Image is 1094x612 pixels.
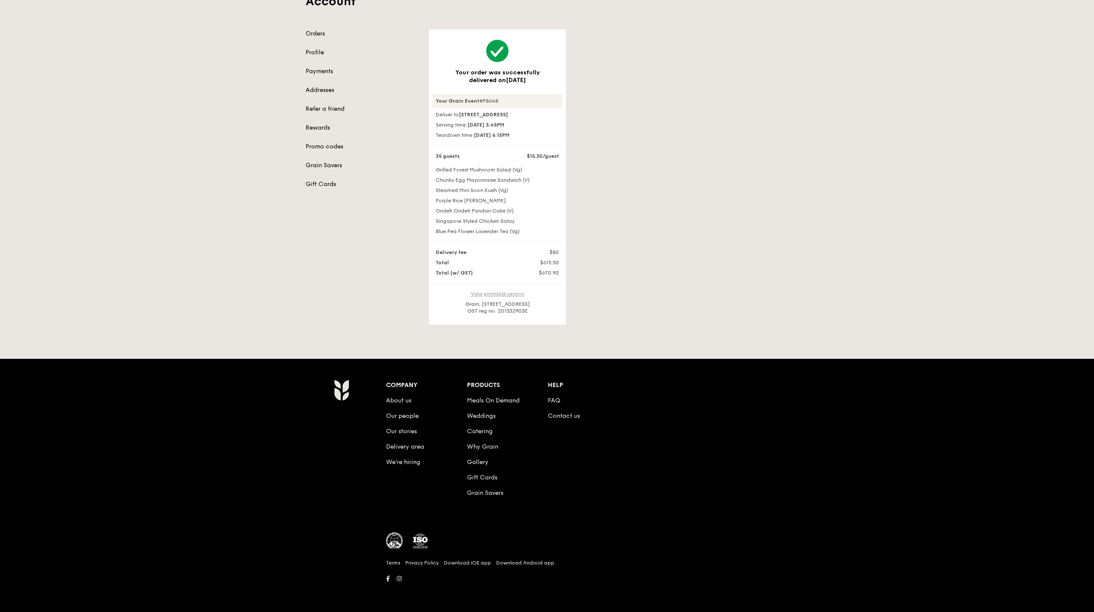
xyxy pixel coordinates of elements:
a: Our people [386,412,419,420]
a: Refer a friend [306,105,419,113]
div: 35 guests [431,153,520,160]
a: Grain Savers [306,161,419,170]
div: $615.50 [520,259,564,266]
a: Gift Cards [467,474,497,481]
strong: [DATE] 6:15PM [474,132,509,138]
a: Promo codes [306,142,419,151]
span: [DATE] [506,77,526,84]
a: Profile [306,48,419,57]
a: View printable version [471,291,524,297]
a: Our stories [386,428,417,435]
strong: [STREET_ADDRESS] [459,112,508,118]
div: Company [386,379,467,391]
div: Ondeh Ondeh Pandan Cake (V) [431,207,564,214]
div: #P8648 [432,94,562,108]
div: Singapore Styled Chicken Satay [431,218,564,225]
strong: Total [436,260,449,266]
strong: [DATE] 3:45PM [467,122,504,128]
a: Delivery area [386,443,424,450]
h6: Revision [300,585,794,591]
div: Grain, [STREET_ADDRESS] GST reg no: 201332903E [432,301,562,314]
div: Help [548,379,629,391]
img: Grain [334,379,349,401]
div: Chunky Egg Mayonnaise Sandwich (V) [431,177,564,183]
div: $670.90 [520,269,564,276]
a: About us [386,397,411,404]
a: Privacy Policy [405,559,439,566]
a: We’re hiring [386,458,420,466]
a: Download iOS app [444,559,491,566]
a: Addresses [306,86,419,95]
strong: Your Grain Event [436,98,479,104]
a: Meals On Demand [467,397,520,404]
img: ISO Certified [412,532,429,550]
img: MUIS Halal Certified [386,532,403,550]
div: Grilled Forest Mushroom Salad (Vg) [431,166,564,173]
a: FAQ [548,397,560,404]
a: Contact us [548,412,580,420]
div: Purple Rice [PERSON_NAME] [431,197,564,204]
div: $15.30/guest [520,153,564,160]
a: Payments [306,67,419,76]
div: Deliver to [432,111,562,118]
strong: Total (w/ GST) [436,270,473,276]
a: Catering [467,428,493,435]
a: Why Grain [467,443,498,450]
a: Weddings [467,412,496,420]
div: Blue Pea Flower Lavender Tea (Vg) [431,228,564,235]
a: Terms [386,559,400,566]
a: Gift Cards [306,180,419,189]
a: Gallery [467,458,488,466]
a: Download Android app [496,559,554,566]
a: Grain Savers [467,489,503,497]
div: Steamed Mini Soon Kueh (Vg) [431,187,564,194]
div: Teardown time: [432,132,562,139]
div: $80 [520,249,564,256]
div: Products [467,379,548,391]
div: Serving time: [432,121,562,128]
a: Rewards [306,124,419,132]
strong: Delivery fee [436,249,467,255]
h3: Your order was successfully delivered on [443,69,552,84]
a: Orders [306,30,419,38]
